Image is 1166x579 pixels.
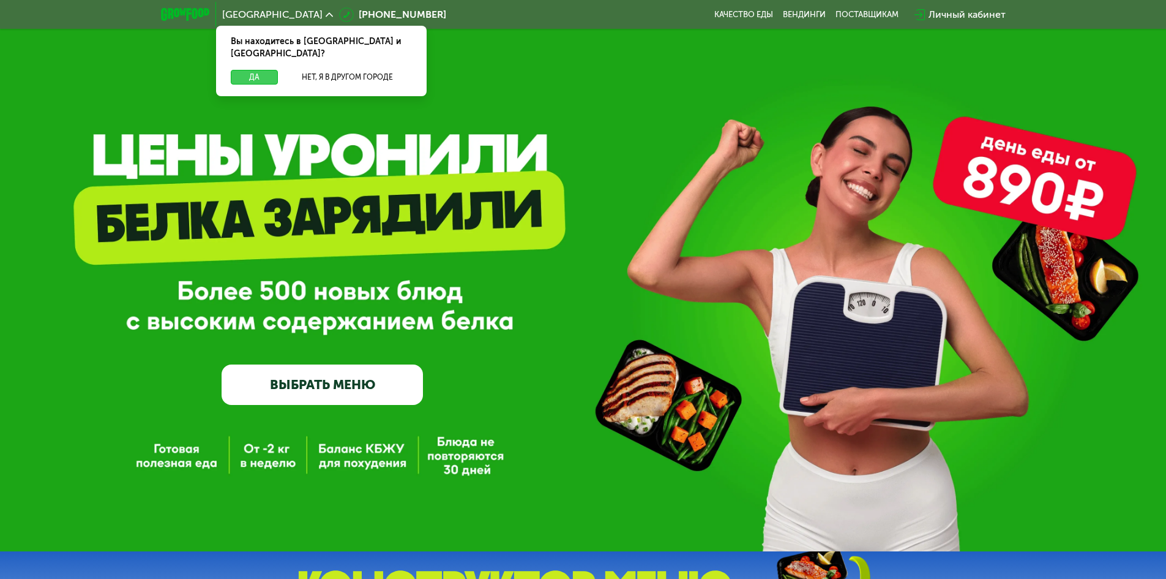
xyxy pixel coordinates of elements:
button: Да [231,70,278,85]
a: ВЫБРАТЬ МЕНЮ [222,365,423,405]
a: [PHONE_NUMBER] [339,7,446,22]
div: Личный кабинет [929,7,1006,22]
div: Вы находитесь в [GEOGRAPHIC_DATA] и [GEOGRAPHIC_DATA]? [216,26,427,70]
a: Качество еды [714,10,773,20]
span: [GEOGRAPHIC_DATA] [222,10,323,20]
a: Вендинги [783,10,826,20]
button: Нет, я в другом городе [283,70,412,85]
div: поставщикам [835,10,899,20]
